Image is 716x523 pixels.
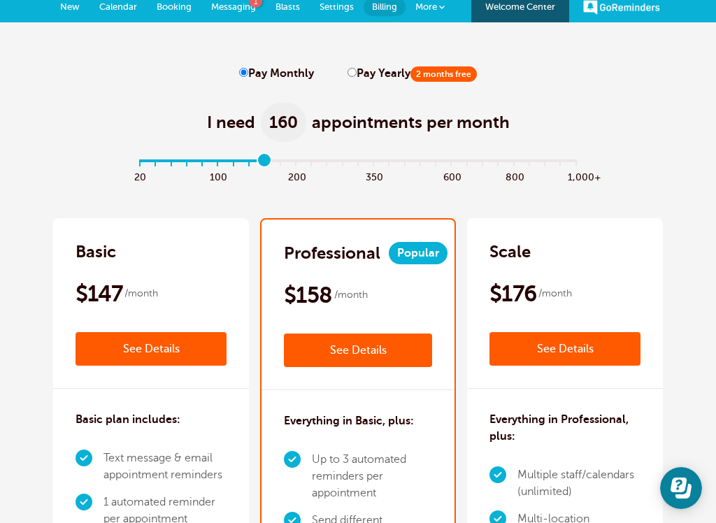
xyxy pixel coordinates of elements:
span: $176 [489,280,536,308]
span: $147 [76,280,122,308]
span: Booking [157,1,192,12]
input: Pay Yearly2 months free [348,68,357,77]
span: 20 [132,168,148,184]
span: appointments per month [312,111,510,134]
h3: Everything in Professional, plus: [489,411,640,445]
span: 2 months free [410,66,477,82]
iframe: Resource center [660,467,702,509]
span: 100 [210,168,225,184]
span: 160 [261,103,306,142]
a: See Details [284,334,432,367]
span: $158 [284,281,332,309]
span: 1,000+ [568,168,583,184]
h3: Basic plan includes: [76,411,180,428]
span: /month [538,285,572,302]
span: More [415,1,437,12]
span: Calendar [99,1,137,12]
span: Popular [389,242,447,264]
span: 800 [506,168,521,184]
span: New [60,1,80,12]
li: Multiple staff/calendars (unlimited) [517,461,640,506]
span: 200 [288,168,303,184]
label: Pay Monthly [239,67,314,80]
span: /month [124,285,158,302]
li: Up to 3 automated reminders per appointment [312,446,432,507]
span: /month [334,287,368,303]
span: Messaging [211,1,256,12]
span: 600 [443,168,459,184]
span: 350 [366,168,381,184]
h2: Scale [489,241,531,263]
span: I need [207,111,255,134]
li: Text message & email appointment reminders [103,445,227,489]
h2: Basic [76,241,116,263]
a: See Details [76,332,227,366]
span: Settings [320,1,354,12]
h2: Professional [284,242,380,264]
input: Pay Monthly [239,68,248,77]
label: Pay Yearly [348,67,477,80]
h3: Everything in Basic, plus: [284,413,414,429]
a: See Details [489,332,640,366]
span: Billing [372,1,397,12]
span: Blasts [275,1,300,12]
